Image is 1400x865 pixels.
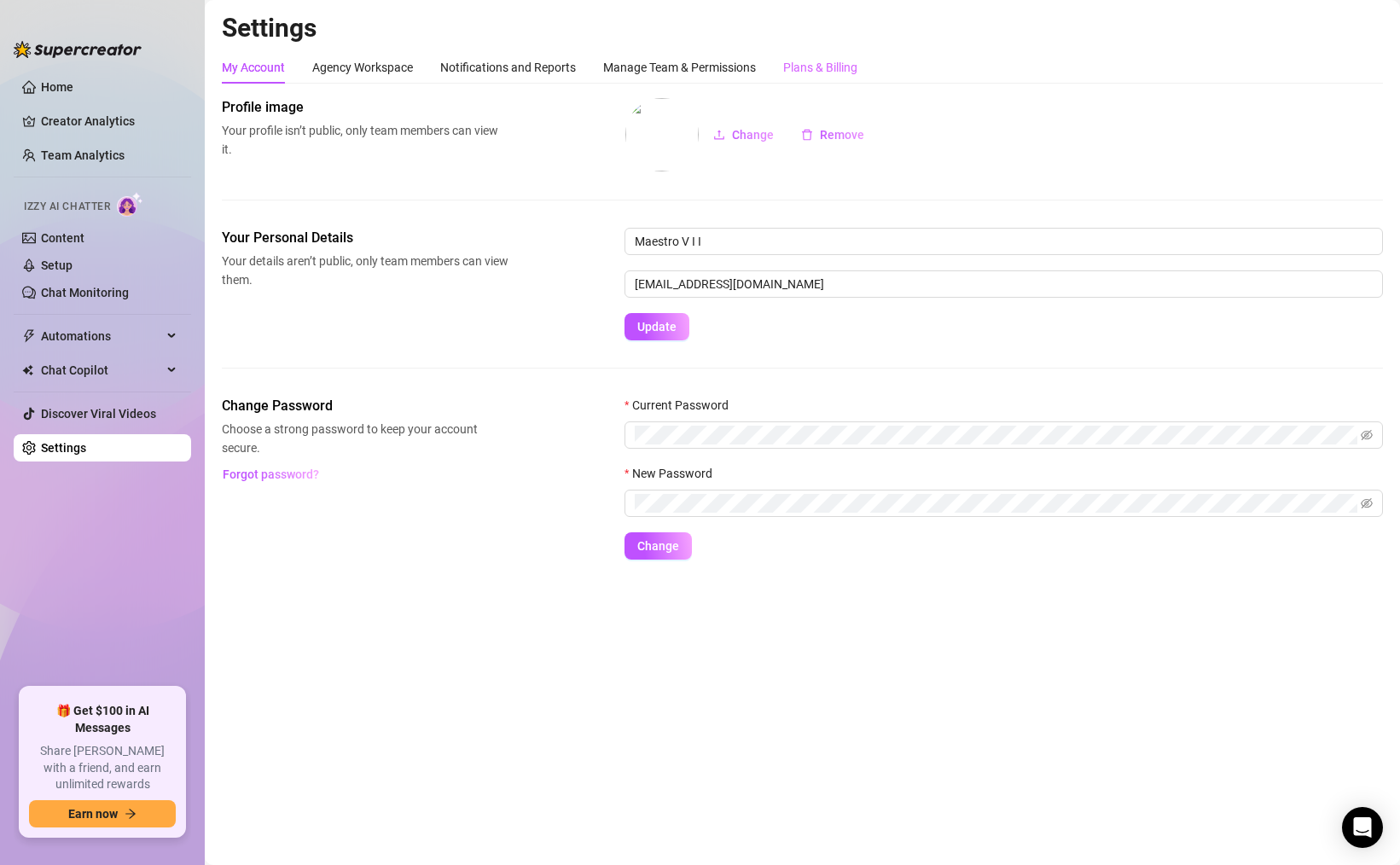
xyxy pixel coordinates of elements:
[41,407,156,421] a: Discover Viral Videos
[635,494,1357,513] input: New Password
[222,12,1383,44] h2: Settings
[222,420,508,457] span: Choose a strong password to keep your account secure.
[732,128,774,142] span: Change
[787,121,878,148] button: Remove
[820,128,864,142] span: Remove
[222,97,508,118] span: Profile image
[29,800,176,827] button: Earn nowarrow-right
[222,58,285,77] div: My Account
[222,228,508,248] span: Your Personal Details
[624,228,1383,255] input: Enter name
[41,441,86,455] a: Settings
[68,807,118,821] span: Earn now
[312,58,413,77] div: Agency Workspace
[41,231,84,245] a: Content
[637,539,679,553] span: Change
[24,199,110,215] span: Izzy AI Chatter
[1361,429,1373,441] span: eye-invisible
[222,121,508,159] span: Your profile isn’t public, only team members can view it.
[29,703,176,736] span: 🎁 Get $100 in AI Messages
[1342,807,1383,848] div: Open Intercom Messenger
[624,313,689,340] button: Update
[41,80,73,94] a: Home
[125,808,137,820] span: arrow-right
[603,58,756,77] div: Manage Team & Permissions
[41,322,162,350] span: Automations
[41,148,125,162] a: Team Analytics
[624,464,723,483] label: New Password
[41,258,73,272] a: Setup
[117,192,143,217] img: AI Chatter
[1361,497,1373,509] span: eye-invisible
[222,252,508,289] span: Your details aren’t public, only team members can view them.
[624,396,740,415] label: Current Password
[624,532,692,560] button: Change
[783,58,857,77] div: Plans & Billing
[635,426,1357,444] input: Current Password
[637,320,677,334] span: Update
[41,286,129,299] a: Chat Monitoring
[41,357,162,384] span: Chat Copilot
[223,467,319,481] span: Forgot password?
[222,396,508,416] span: Change Password
[29,743,176,793] span: Share [PERSON_NAME] with a friend, and earn unlimited rewards
[222,461,319,488] button: Forgot password?
[801,129,813,141] span: delete
[624,270,1383,298] input: Enter new email
[700,121,787,148] button: Change
[41,107,177,135] a: Creator Analytics
[22,329,36,343] span: thunderbolt
[22,364,33,376] img: Chat Copilot
[440,58,576,77] div: Notifications and Reports
[713,129,725,141] span: upload
[14,41,142,58] img: logo-BBDzfeDw.svg
[625,98,699,171] img: profilePics%2FUEgW6mkkb1aV1J5Auc2IkqTIUw33.png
